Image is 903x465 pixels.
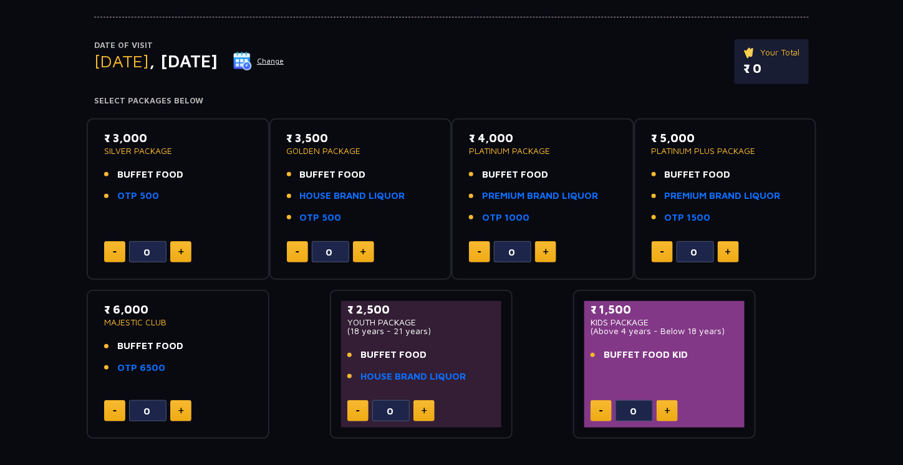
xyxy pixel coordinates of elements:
a: OTP 6500 [117,361,165,375]
img: plus [178,408,184,414]
span: BUFFET FOOD [117,339,183,353]
p: (Above 4 years - Below 18 years) [591,327,738,335]
p: Date of Visit [94,39,284,52]
img: minus [296,251,299,253]
img: minus [113,251,117,253]
p: PLATINUM PLUS PACKAGE [652,146,799,155]
span: , [DATE] [149,50,218,71]
img: plus [665,408,670,414]
span: BUFFET FOOD [360,348,427,362]
p: YOUTH PACKAGE [347,318,495,327]
img: plus [543,249,549,255]
p: MAJESTIC CLUB [104,318,252,327]
a: HOUSE BRAND LIQUOR [300,189,405,203]
img: plus [178,249,184,255]
p: ₹ 6,000 [104,301,252,318]
span: BUFFET FOOD [665,168,731,182]
span: BUFFET FOOD [482,168,548,182]
img: plus [422,408,427,414]
a: PREMIUM BRAND LIQUOR [665,189,781,203]
p: PLATINUM PACKAGE [469,146,617,155]
p: ₹ 3,500 [287,130,435,146]
img: ticket [743,46,756,59]
span: BUFFET FOOD [117,168,183,182]
a: PREMIUM BRAND LIQUOR [482,189,598,203]
img: plus [360,249,366,255]
span: BUFFET FOOD KID [604,348,688,362]
p: (18 years - 21 years) [347,327,495,335]
button: Change [233,51,284,71]
img: minus [478,251,481,253]
span: [DATE] [94,50,149,71]
a: OTP 1000 [482,211,529,225]
p: ₹ 4,000 [469,130,617,146]
p: ₹ 3,000 [104,130,252,146]
span: BUFFET FOOD [300,168,366,182]
a: OTP 500 [117,189,159,203]
img: minus [599,410,603,412]
p: SILVER PACKAGE [104,146,252,155]
a: HOUSE BRAND LIQUOR [360,370,466,384]
p: ₹ 5,000 [652,130,799,146]
p: ₹ 1,500 [591,301,738,318]
a: OTP 1500 [665,211,711,225]
p: ₹ 2,500 [347,301,495,318]
p: KIDS PACKAGE [591,318,738,327]
p: ₹ 0 [743,59,800,78]
p: GOLDEN PACKAGE [287,146,435,155]
img: minus [113,410,117,412]
img: minus [660,251,664,253]
h4: Select Packages Below [94,96,809,106]
img: plus [725,249,731,255]
img: minus [356,410,360,412]
a: OTP 500 [300,211,342,225]
p: Your Total [743,46,800,59]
